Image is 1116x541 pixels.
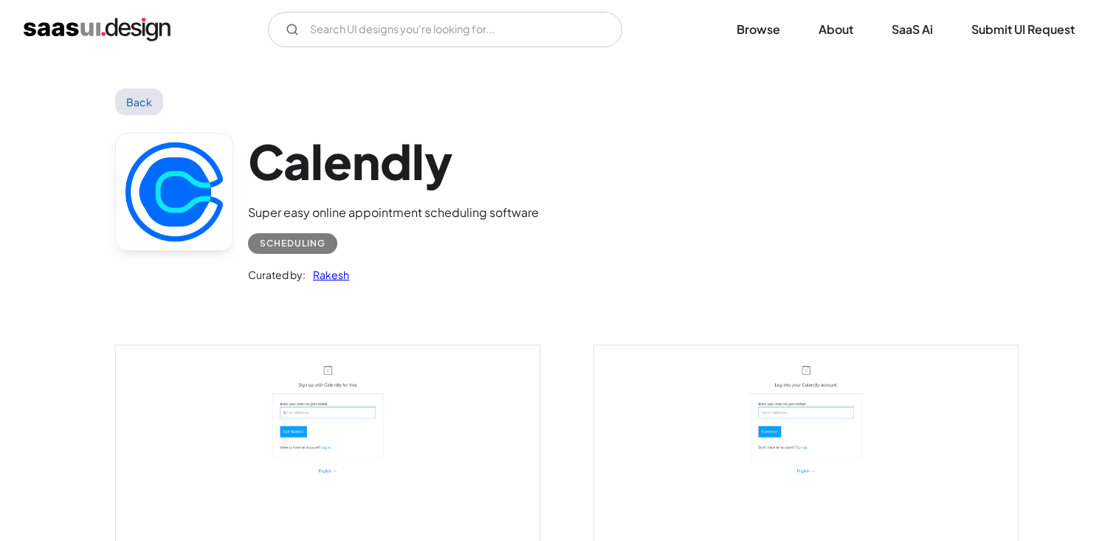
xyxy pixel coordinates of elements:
[24,18,170,41] a: home
[874,13,951,46] a: SaaS Ai
[248,133,539,190] h1: Calendly
[954,13,1092,46] a: Submit UI Request
[719,13,798,46] a: Browse
[801,13,871,46] a: About
[268,12,622,47] form: Email Form
[260,235,325,252] div: Scheduling
[306,266,349,283] a: Rakesh
[248,266,306,283] div: Curated by:
[248,204,539,221] div: Super easy online appointment scheduling software
[115,89,163,115] a: Back
[268,12,622,47] input: Search UI designs you're looking for...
